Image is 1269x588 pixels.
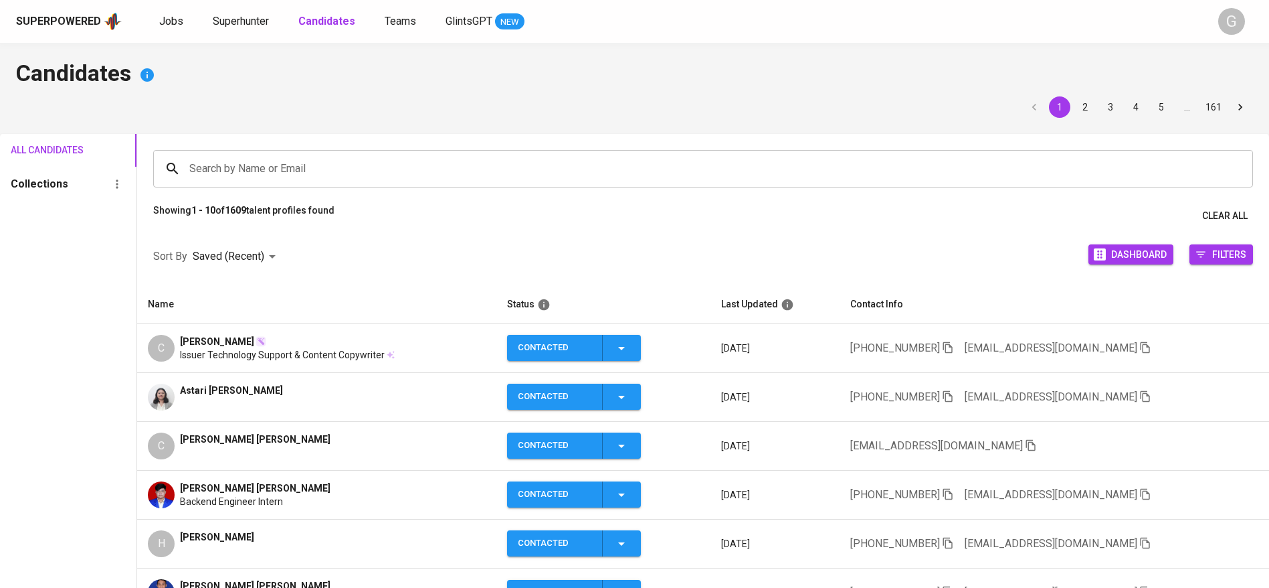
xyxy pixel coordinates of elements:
button: Go to page 5 [1151,96,1172,118]
button: Go to next page [1230,96,1251,118]
button: Contacted [507,530,641,557]
nav: pagination navigation [1021,96,1253,118]
th: Contact Info [840,285,1269,324]
p: [DATE] [721,537,829,550]
button: Go to page 4 [1125,96,1147,118]
button: Contacted [507,482,641,508]
button: Clear All [1197,204,1253,228]
div: H [148,530,175,557]
span: [PHONE_NUMBER] [850,537,940,550]
button: Go to page 3 [1100,96,1121,118]
b: Candidates [298,15,355,27]
div: Contacted [518,384,591,410]
p: [DATE] [721,390,829,404]
span: Filters [1212,245,1246,263]
img: 88fd65448ce4e4d63b4c28e108d48d7a.jpg [148,482,175,508]
img: 96a4428f045eb2d954db7f5881cfcbaa.jpg [148,384,175,411]
h4: Candidates [16,59,1253,91]
span: [EMAIL_ADDRESS][DOMAIN_NAME] [965,390,1137,403]
span: NEW [495,15,524,29]
div: Contacted [518,482,591,508]
span: [PERSON_NAME] [180,335,254,348]
img: app logo [104,11,122,31]
span: Issuer Technology Support & Content Copywriter [180,348,385,362]
a: Superpoweredapp logo [16,11,122,31]
span: [PERSON_NAME] [PERSON_NAME] [180,433,330,446]
a: Superhunter [213,13,272,30]
span: Teams [385,15,416,27]
span: [EMAIL_ADDRESS][DOMAIN_NAME] [965,537,1137,550]
div: G [1218,8,1245,35]
h6: Collections [11,175,68,194]
p: Sort By [153,248,187,265]
span: Superhunter [213,15,269,27]
p: [DATE] [721,342,829,355]
span: Dashboard [1111,245,1167,263]
div: Superpowered [16,14,101,29]
button: page 1 [1049,96,1070,118]
p: Showing of talent profiles found [153,204,334,228]
div: C [148,335,175,362]
button: Go to page 2 [1074,96,1096,118]
button: Go to page 161 [1201,96,1226,118]
p: Saved (Recent) [193,248,264,265]
span: Backend Engineer Intern [180,495,283,508]
a: Jobs [159,13,186,30]
p: [DATE] [721,488,829,502]
button: Dashboard [1088,244,1173,265]
button: Contacted [507,433,641,459]
span: Jobs [159,15,183,27]
p: [DATE] [721,439,829,453]
span: [PERSON_NAME] [PERSON_NAME] [180,482,330,495]
span: [PHONE_NUMBER] [850,390,940,403]
img: magic_wand.svg [256,336,266,347]
span: [EMAIL_ADDRESS][DOMAIN_NAME] [965,488,1137,501]
div: Contacted [518,530,591,557]
span: [PHONE_NUMBER] [850,488,940,501]
button: Contacted [507,384,641,410]
button: Filters [1189,244,1253,265]
a: Teams [385,13,419,30]
div: Contacted [518,335,591,361]
th: Status [496,285,711,324]
span: Clear All [1202,208,1248,224]
b: 1 - 10 [191,205,215,216]
b: 1609 [225,205,246,216]
span: [PERSON_NAME] [180,530,254,544]
a: GlintsGPT NEW [446,13,524,30]
div: Saved (Recent) [193,244,280,269]
th: Last Updated [710,285,840,324]
a: Candidates [298,13,358,30]
span: All Candidates [11,142,67,159]
span: [PHONE_NUMBER] [850,342,940,354]
span: Astari [PERSON_NAME] [180,384,283,397]
div: … [1176,100,1197,114]
span: [EMAIL_ADDRESS][DOMAIN_NAME] [965,342,1137,354]
button: Contacted [507,335,641,361]
div: Contacted [518,433,591,459]
span: [EMAIL_ADDRESS][DOMAIN_NAME] [850,439,1023,452]
div: C [148,433,175,459]
th: Name [137,285,496,324]
span: GlintsGPT [446,15,492,27]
